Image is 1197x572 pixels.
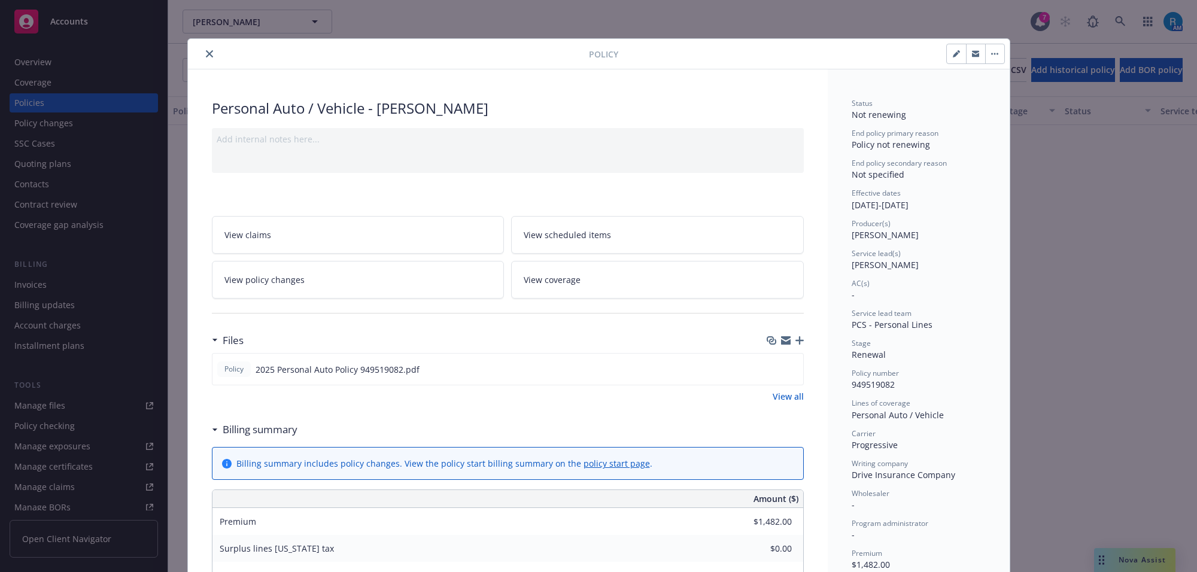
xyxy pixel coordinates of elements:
[852,229,919,241] span: [PERSON_NAME]
[212,261,505,299] a: View policy changes
[220,543,334,554] span: Surplus lines [US_STATE] tax
[852,398,910,408] span: Lines of coverage
[852,529,855,540] span: -
[511,216,804,254] a: View scheduled items
[584,458,650,469] a: policy start page
[852,188,901,198] span: Effective dates
[852,169,904,180] span: Not specified
[852,469,955,480] span: Drive Insurance Company
[852,259,919,270] span: [PERSON_NAME]
[852,289,855,300] span: -
[212,216,505,254] a: View claims
[852,188,986,211] div: [DATE] - [DATE]
[511,261,804,299] a: View coverage
[852,248,901,258] span: Service lead(s)
[852,349,886,360] span: Renewal
[852,158,947,168] span: End policy secondary reason
[852,379,895,390] span: 949519082
[852,439,898,451] span: Progressive
[256,363,420,376] span: 2025 Personal Auto Policy 949519082.pdf
[852,278,870,288] span: AC(s)
[852,499,855,510] span: -
[223,422,297,437] h3: Billing summary
[852,338,871,348] span: Stage
[721,513,799,531] input: 0.00
[589,48,618,60] span: Policy
[852,139,930,150] span: Policy not renewing
[222,364,246,375] span: Policy
[224,273,305,286] span: View policy changes
[852,458,908,468] span: Writing company
[852,128,938,138] span: End policy primary reason
[788,363,798,376] button: preview file
[721,540,799,558] input: 0.00
[524,229,611,241] span: View scheduled items
[754,492,798,505] span: Amount ($)
[852,409,986,421] div: Personal Auto / Vehicle
[852,98,873,108] span: Status
[852,218,891,229] span: Producer(s)
[852,488,889,498] span: Wholesaler
[768,363,778,376] button: download file
[220,516,256,527] span: Premium
[852,518,928,528] span: Program administrator
[852,109,906,120] span: Not renewing
[773,390,804,403] a: View all
[212,422,297,437] div: Billing summary
[852,548,882,558] span: Premium
[223,333,244,348] h3: Files
[524,273,581,286] span: View coverage
[212,98,804,118] div: Personal Auto / Vehicle - [PERSON_NAME]
[217,133,799,145] div: Add internal notes here...
[224,229,271,241] span: View claims
[852,319,932,330] span: PCS - Personal Lines
[202,47,217,61] button: close
[852,368,899,378] span: Policy number
[236,457,652,470] div: Billing summary includes policy changes. View the policy start billing summary on the .
[852,559,890,570] span: $1,482.00
[212,333,244,348] div: Files
[852,308,912,318] span: Service lead team
[852,428,876,439] span: Carrier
